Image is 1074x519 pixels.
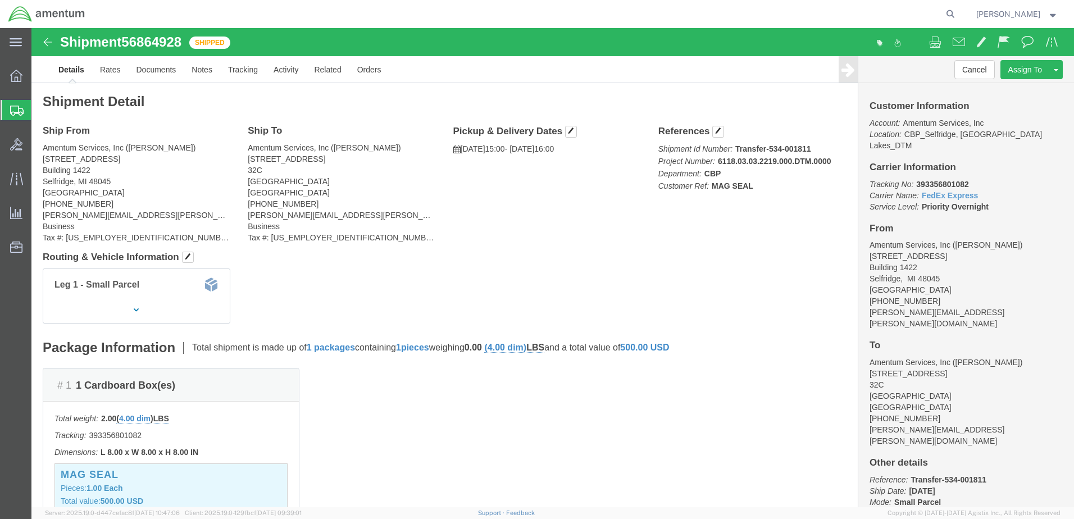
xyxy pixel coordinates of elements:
a: Feedback [506,509,535,516]
button: [PERSON_NAME] [976,7,1059,21]
img: logo [8,6,85,22]
a: Support [478,509,506,516]
iframe: FS Legacy Container [31,28,1074,507]
span: [DATE] 10:47:06 [134,509,180,516]
span: Copyright © [DATE]-[DATE] Agistix Inc., All Rights Reserved [888,508,1061,518]
span: Lucy Dowling [976,8,1040,20]
span: Client: 2025.19.0-129fbcf [185,509,302,516]
span: Server: 2025.19.0-d447cefac8f [45,509,180,516]
span: [DATE] 09:39:01 [256,509,302,516]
